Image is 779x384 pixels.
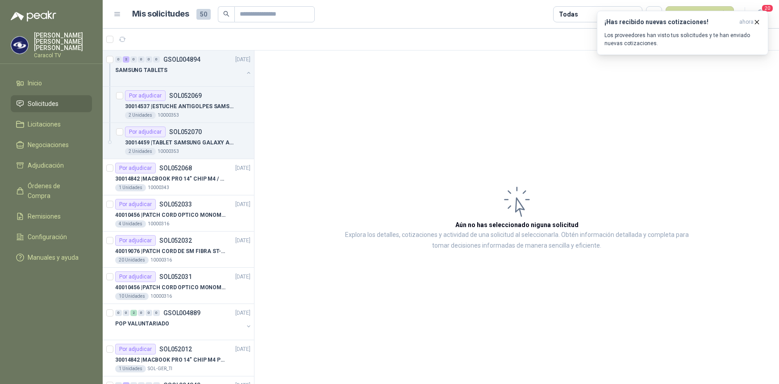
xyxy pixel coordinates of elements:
span: Negociaciones [28,140,69,150]
div: 2 Unidades [125,112,156,119]
h3: Aún no has seleccionado niguna solicitud [455,220,579,230]
span: Solicitudes [28,99,58,109]
p: 30014842 | MACBOOK PRO 14" CHIP M4 / SSD 1TB - 24 GB RAM [115,175,226,183]
p: SOL052012 [159,346,192,352]
p: SOL052033 [159,201,192,207]
p: 40010456 | PATCH CORD OPTICO MONOMODO 100MTS [115,211,226,219]
p: SOL052069 [169,93,202,99]
p: SOL052070 [169,129,202,135]
div: Todas [559,9,578,19]
a: Licitaciones [11,116,92,133]
div: 4 Unidades [115,220,146,228]
a: Por adjudicarSOL052012[DATE] 30014842 |MACBOOK PRO 14" CHIP M4 PRO 16 GB RAM 1TB1 UnidadesSOL-GER_TI [103,340,254,376]
a: Manuales y ayuda [11,249,92,266]
div: 10 Unidades [115,293,149,300]
button: ¡Has recibido nuevas cotizaciones!ahora Los proveedores han visto tus solicitudes y te han enviad... [597,11,768,55]
p: 30014459 | TABLET SAMSUNG GALAXY A9 PLUS 128GB [125,139,236,147]
p: GSOL004889 [163,310,200,316]
div: 0 [138,56,145,63]
span: Configuración [28,232,67,242]
a: Configuración [11,228,92,245]
span: Adjudicación [28,160,64,170]
div: 0 [153,56,160,63]
div: Por adjudicar [125,90,166,101]
div: 2 [123,56,129,63]
p: SOL052031 [159,274,192,280]
span: 20 [761,4,774,13]
p: 30014537 | ESTUCHE ANTIGOLPES SAMSUNG GALAXY TAB A9 + VIDRIO TEMPLADO [125,102,236,111]
div: 1 Unidades [115,365,146,372]
div: 0 [123,310,129,316]
a: Negociaciones [11,136,92,153]
div: Por adjudicar [115,344,156,354]
img: Logo peakr [11,11,56,21]
a: Por adjudicarSOL05207030014459 |TABLET SAMSUNG GALAXY A9 PLUS 128GB2 Unidades10000353 [103,123,254,159]
p: SAMSUNG TABLETS [115,66,167,75]
span: ahora [739,18,754,26]
a: Órdenes de Compra [11,177,92,204]
p: 10000316 [150,293,172,300]
p: 10000316 [148,220,169,228]
a: Por adjudicarSOL052033[DATE] 40010456 |PATCH CORD OPTICO MONOMODO 100MTS4 Unidades10000316 [103,195,254,232]
a: Por adjudicarSOL05206930014537 |ESTUCHE ANTIGOLPES SAMSUNG GALAXY TAB A9 + VIDRIO TEMPLADO2 Unida... [103,87,254,123]
a: 0 0 2 0 0 0 GSOL004889[DATE] POP VALUNTARIADO [115,308,252,336]
a: 0 2 0 0 0 0 GSOL004894[DATE] SAMSUNG TABLETS [115,54,252,83]
p: 10000353 [158,148,179,155]
p: [DATE] [235,55,250,64]
p: Explora los detalles, cotizaciones y actividad de una solicitud al seleccionarla. Obtén informaci... [344,230,690,251]
p: 40019076 | PATCH CORD DE SM FIBRA ST-ST 1 MTS [115,247,226,256]
div: 0 [138,310,145,316]
a: Por adjudicarSOL052068[DATE] 30014842 |MACBOOK PRO 14" CHIP M4 / SSD 1TB - 24 GB RAM1 Unidades100... [103,159,254,195]
div: Por adjudicar [115,199,156,210]
p: [PERSON_NAME] [PERSON_NAME] [PERSON_NAME] [34,32,92,51]
div: Por adjudicar [115,271,156,282]
div: Por adjudicar [115,163,156,173]
div: 2 [130,310,137,316]
span: 50 [196,9,211,20]
button: 20 [752,6,768,22]
p: [DATE] [235,309,250,317]
h1: Mis solicitudes [132,8,189,21]
div: Por adjudicar [125,127,166,137]
p: GSOL004894 [163,56,200,63]
div: 0 [115,310,122,316]
p: [DATE] [235,236,250,245]
h3: ¡Has recibido nuevas cotizaciones! [604,18,736,26]
p: 40010456 | PATCH CORD OPTICO MONOMODO 50 MTS [115,283,226,292]
div: 0 [146,56,152,63]
span: search [223,11,229,17]
a: Por adjudicarSOL052032[DATE] 40019076 |PATCH CORD DE SM FIBRA ST-ST 1 MTS20 Unidades10000316 [103,232,254,268]
span: Licitaciones [28,119,61,129]
p: 10000316 [150,257,172,264]
p: [DATE] [235,164,250,173]
p: 10000353 [158,112,179,119]
p: SOL052068 [159,165,192,171]
span: Manuales y ayuda [28,253,79,262]
div: 1 Unidades [115,184,146,191]
p: POP VALUNTARIADO [115,320,169,328]
div: 0 [146,310,152,316]
p: SOL-GER_TI [148,365,172,372]
p: [DATE] [235,200,250,209]
a: Inicio [11,75,92,92]
p: SOL052032 [159,237,192,244]
p: Caracol TV [34,53,92,58]
div: 2 Unidades [125,148,156,155]
div: 0 [153,310,160,316]
span: Órdenes de Compra [28,181,83,201]
p: [DATE] [235,345,250,354]
div: 20 Unidades [115,257,149,264]
p: Los proveedores han visto tus solicitudes y te han enviado nuevas cotizaciones. [604,31,761,47]
div: 0 [115,56,122,63]
div: Por adjudicar [115,235,156,246]
span: Inicio [28,78,42,88]
a: Por adjudicarSOL052031[DATE] 40010456 |PATCH CORD OPTICO MONOMODO 50 MTS10 Unidades10000316 [103,268,254,304]
span: Remisiones [28,211,61,221]
a: Adjudicación [11,157,92,174]
a: Solicitudes [11,95,92,112]
p: 10000343 [148,184,169,191]
button: Nueva solicitud [666,6,734,22]
img: Company Logo [11,37,28,54]
p: 30014842 | MACBOOK PRO 14" CHIP M4 PRO 16 GB RAM 1TB [115,356,226,364]
p: [DATE] [235,273,250,281]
